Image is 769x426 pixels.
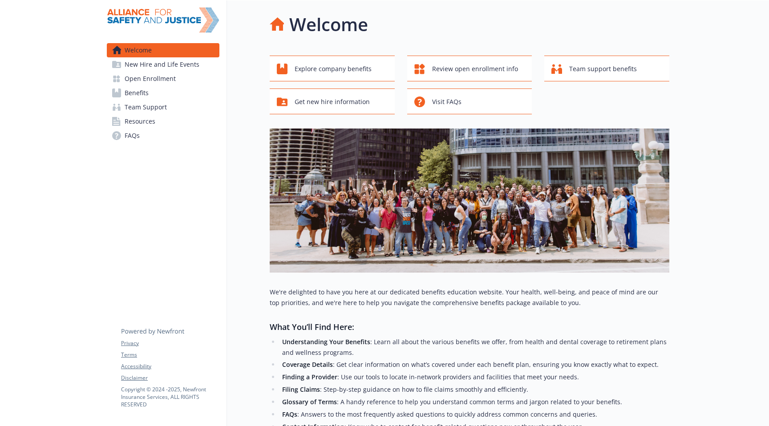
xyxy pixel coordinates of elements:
[279,359,669,370] li: : Get clear information on what’s covered under each benefit plan, ensuring you know exactly what...
[295,60,372,77] span: Explore company benefits
[279,397,669,407] li: : A handy reference to help you understand common terms and jargon related to your benefits.
[569,60,637,77] span: Team support benefits
[125,43,152,57] span: Welcome
[270,321,669,333] h3: What You’ll Find Here:
[279,337,669,358] li: : Learn all about the various benefits we offer, from health and dental coverage to retirement pl...
[107,43,219,57] a: Welcome
[125,72,176,86] span: Open Enrollment
[107,100,219,114] a: Team Support
[282,373,337,381] strong: Finding a Provider
[107,72,219,86] a: Open Enrollment
[125,86,149,100] span: Benefits
[125,100,167,114] span: Team Support
[107,57,219,72] a: New Hire and Life Events
[121,362,219,370] a: Accessibility
[125,129,140,143] span: FAQs
[279,384,669,395] li: : Step-by-step guidance on how to file claims smoothly and efficiently.
[125,114,155,129] span: Resources
[544,56,669,81] button: Team support benefits
[121,386,219,408] p: Copyright © 2024 - 2025 , Newfront Insurance Services, ALL RIGHTS RESERVED
[270,56,395,81] button: Explore company benefits
[282,385,320,394] strong: Filing Claims
[282,410,297,418] strong: FAQs
[282,398,337,406] strong: Glossary of Terms
[289,11,368,38] h1: Welcome
[407,88,532,114] button: Visit FAQs
[407,56,532,81] button: Review open enrollment info
[107,86,219,100] a: Benefits
[107,114,219,129] a: Resources
[279,372,669,382] li: : Use our tools to locate in-network providers and facilities that meet your needs.
[121,339,219,347] a: Privacy
[107,129,219,143] a: FAQs
[270,88,395,114] button: Get new hire information
[125,57,199,72] span: New Hire and Life Events
[279,409,669,420] li: : Answers to the most frequently asked questions to quickly address common concerns and queries.
[270,287,669,308] p: We're delighted to have you here at our dedicated benefits education website. Your health, well-b...
[282,338,370,346] strong: Understanding Your Benefits
[121,351,219,359] a: Terms
[270,129,669,273] img: overview page banner
[121,374,219,382] a: Disclaimer
[282,360,333,369] strong: Coverage Details
[295,93,370,110] span: Get new hire information
[432,60,518,77] span: Review open enrollment info
[432,93,461,110] span: Visit FAQs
